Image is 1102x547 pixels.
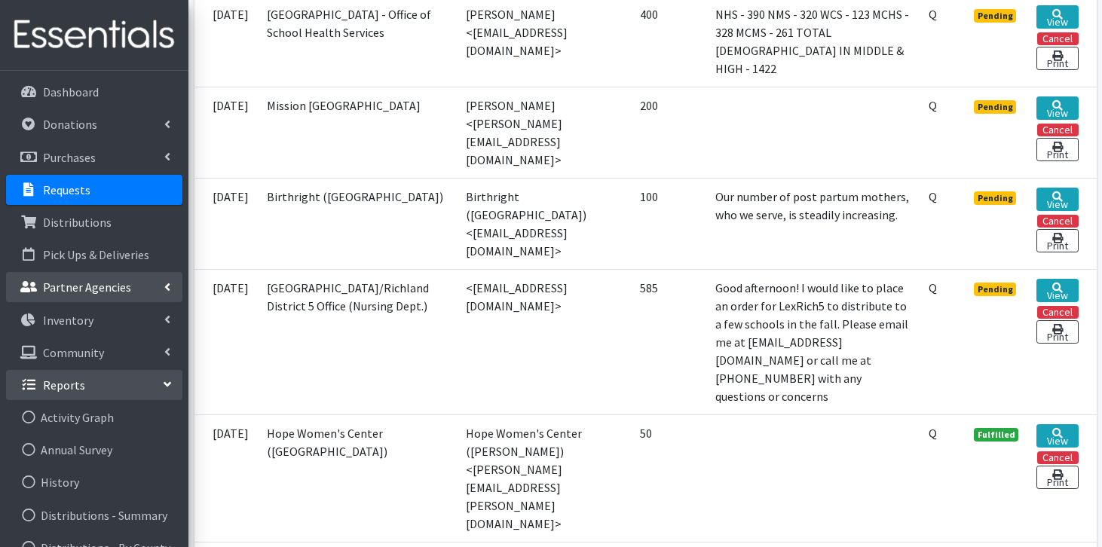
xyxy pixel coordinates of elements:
p: Distributions [43,215,112,230]
td: Good afternoon! I would like to place an order for LexRich5 to distribute to a few schools in the... [706,269,920,414]
td: Hope Women's Center ([GEOGRAPHIC_DATA]) [258,414,458,542]
abbr: Quantity [929,280,937,295]
td: 200 [631,87,706,178]
a: View [1036,424,1078,448]
td: Birthright ([GEOGRAPHIC_DATA]) <[EMAIL_ADDRESS][DOMAIN_NAME]> [457,178,631,269]
td: [DATE] [194,414,258,542]
button: Cancel [1037,32,1079,45]
a: Dashboard [6,77,182,107]
a: View [1036,96,1078,120]
td: [GEOGRAPHIC_DATA]/Richland District 5 Office (Nursing Dept.) [258,269,458,414]
p: Inventory [43,313,93,328]
p: Pick Ups & Deliveries [43,247,149,262]
a: Print [1036,229,1078,252]
abbr: Quantity [929,98,937,113]
td: Birthright ([GEOGRAPHIC_DATA]) [258,178,458,269]
td: 50 [631,414,706,542]
a: Print [1036,466,1078,489]
a: Print [1036,138,1078,161]
td: Mission [GEOGRAPHIC_DATA] [258,87,458,178]
a: Print [1036,320,1078,344]
a: Annual Survey [6,435,182,465]
p: Purchases [43,150,96,165]
a: Donations [6,109,182,139]
p: Community [43,345,104,360]
a: Pick Ups & Deliveries [6,240,182,270]
a: View [1036,188,1078,211]
td: Hope Women's Center ([PERSON_NAME]) <[PERSON_NAME][EMAIL_ADDRESS][PERSON_NAME][DOMAIN_NAME]> [457,414,631,542]
abbr: Quantity [929,7,937,22]
td: [DATE] [194,178,258,269]
p: Donations [43,117,97,132]
a: Print [1036,47,1078,70]
span: Pending [974,191,1017,205]
a: Distributions - Summary [6,500,182,530]
a: Reports [6,370,182,400]
td: [DATE] [194,269,258,414]
a: Partner Agencies [6,272,182,302]
td: 585 [631,269,706,414]
a: Requests [6,175,182,205]
button: Cancel [1037,124,1079,136]
p: Dashboard [43,84,99,99]
td: [PERSON_NAME] <[PERSON_NAME][EMAIL_ADDRESS][DOMAIN_NAME]> [457,87,631,178]
td: 100 [631,178,706,269]
a: View [1036,279,1078,302]
button: Cancel [1037,215,1079,228]
span: Pending [974,283,1017,296]
p: Reports [43,377,85,393]
a: View [1036,5,1078,29]
a: Distributions [6,207,182,237]
p: Requests [43,182,90,197]
td: Our number of post partum mothers, who we serve, is steadily increasing. [706,178,920,269]
p: Partner Agencies [43,280,131,295]
span: Pending [974,100,1017,114]
button: Cancel [1037,451,1079,464]
a: Community [6,338,182,368]
img: HumanEssentials [6,10,182,60]
button: Cancel [1037,306,1079,319]
abbr: Quantity [929,189,937,204]
a: Inventory [6,305,182,335]
a: History [6,467,182,497]
a: Purchases [6,142,182,173]
span: Pending [974,9,1017,23]
td: <[EMAIL_ADDRESS][DOMAIN_NAME]> [457,269,631,414]
abbr: Quantity [929,426,937,441]
td: [DATE] [194,87,258,178]
span: Fulfilled [974,428,1019,442]
a: Activity Graph [6,402,182,432]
